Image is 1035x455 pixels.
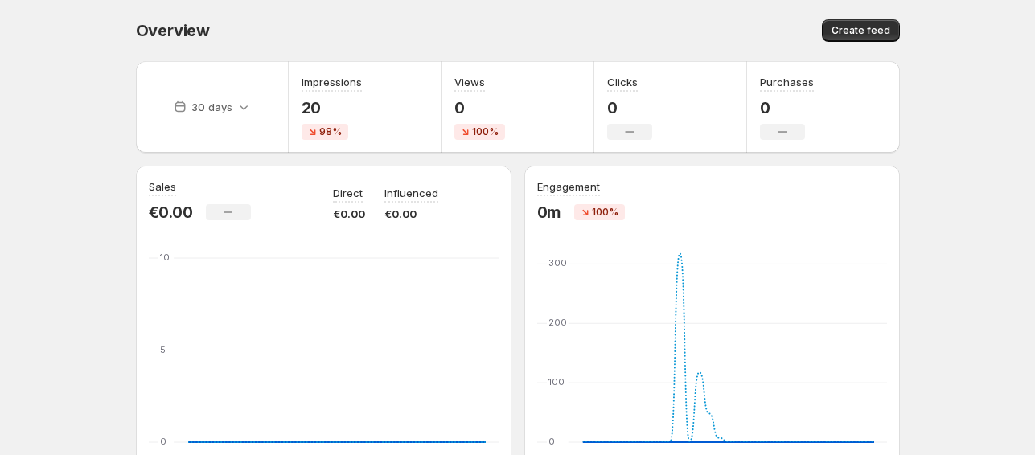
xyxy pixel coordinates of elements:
[160,344,166,355] text: 5
[302,98,362,117] p: 20
[760,98,814,117] p: 0
[454,74,485,90] h3: Views
[537,203,562,222] p: 0m
[760,74,814,90] h3: Purchases
[548,436,555,447] text: 0
[454,98,505,117] p: 0
[333,185,363,201] p: Direct
[149,203,193,222] p: €0.00
[191,99,232,115] p: 30 days
[160,252,170,263] text: 10
[607,98,652,117] p: 0
[822,19,900,42] button: Create feed
[592,206,618,219] span: 100%
[537,178,600,195] h3: Engagement
[832,24,890,37] span: Create feed
[472,125,499,138] span: 100%
[136,21,210,40] span: Overview
[548,317,567,328] text: 200
[319,125,342,138] span: 98%
[302,74,362,90] h3: Impressions
[333,206,365,222] p: €0.00
[384,206,438,222] p: €0.00
[548,376,565,387] text: 100
[548,257,567,268] text: 300
[160,436,166,447] text: 0
[384,185,438,201] p: Influenced
[149,178,176,195] h3: Sales
[607,74,638,90] h3: Clicks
